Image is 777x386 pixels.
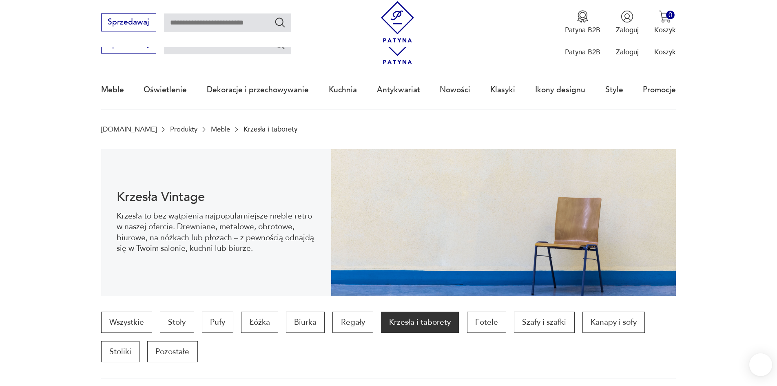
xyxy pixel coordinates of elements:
a: Ikony designu [535,71,585,109]
a: Szafy i szafki [514,312,574,333]
a: Promocje [643,71,676,109]
iframe: Smartsupp widget button [749,353,772,376]
p: Koszyk [654,25,676,35]
img: Ikonka użytkownika [621,10,633,23]
a: Fotele [467,312,506,333]
p: Krzesła i taborety [244,125,297,133]
div: 0 [666,11,675,19]
a: Regały [332,312,373,333]
h1: Krzesła Vintage [117,191,315,203]
img: Ikona medalu [576,10,589,23]
a: Sprzedawaj [101,42,156,48]
a: Meble [101,71,124,109]
a: Stoliki [101,341,139,362]
a: Wszystkie [101,312,152,333]
a: Antykwariat [377,71,420,109]
a: Oświetlenie [144,71,187,109]
a: Style [605,71,623,109]
img: Ikona koszyka [659,10,671,23]
a: Ikona medaluPatyna B2B [565,10,600,35]
p: Krzesła to bez wątpienia najpopularniejsze meble retro w naszej ofercie. Drewniane, metalowe, obr... [117,211,315,254]
a: Klasyki [490,71,515,109]
a: Kuchnia [329,71,357,109]
a: Biurka [286,312,325,333]
a: Pufy [202,312,233,333]
p: Zaloguj [616,47,639,57]
p: Zaloguj [616,25,639,35]
img: bc88ca9a7f9d98aff7d4658ec262dcea.jpg [331,149,676,296]
button: Sprzedawaj [101,13,156,31]
button: Zaloguj [616,10,639,35]
a: Dekoracje i przechowywanie [207,71,309,109]
button: Szukaj [274,38,286,50]
a: Nowości [440,71,470,109]
button: Szukaj [274,16,286,28]
a: Pozostałe [147,341,197,362]
button: 0Koszyk [654,10,676,35]
a: Stoły [160,312,194,333]
a: Krzesła i taborety [381,312,459,333]
a: Łóżka [241,312,278,333]
p: Patyna B2B [565,25,600,35]
img: Patyna - sklep z meblami i dekoracjami vintage [377,1,418,42]
button: Patyna B2B [565,10,600,35]
a: Produkty [170,125,197,133]
a: Sprzedawaj [101,20,156,26]
a: Kanapy i sofy [582,312,645,333]
p: Patyna B2B [565,47,600,57]
a: Meble [211,125,230,133]
a: [DOMAIN_NAME] [101,125,157,133]
p: Koszyk [654,47,676,57]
